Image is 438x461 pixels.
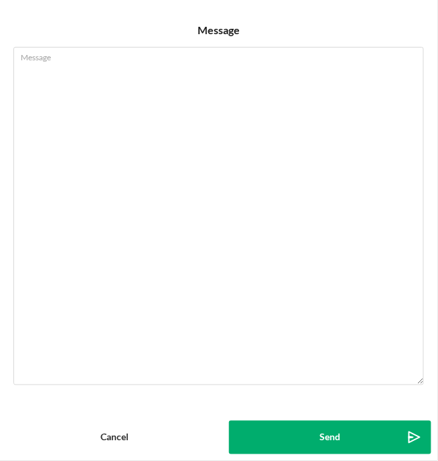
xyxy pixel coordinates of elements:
[100,421,129,454] div: Cancel
[320,421,341,454] div: Send
[229,421,431,454] button: Send
[198,24,240,36] h6: Message
[21,48,424,62] label: Message
[7,421,222,454] button: Cancel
